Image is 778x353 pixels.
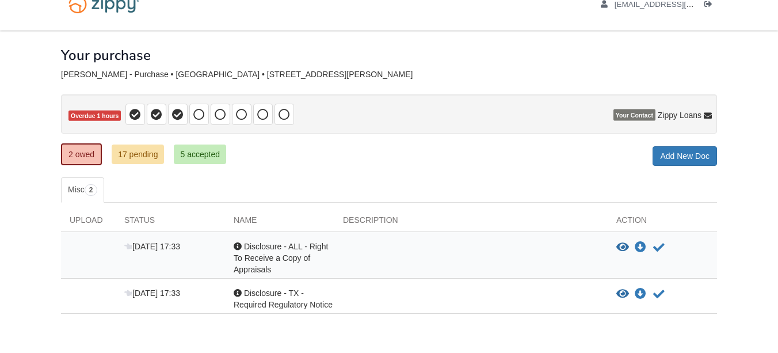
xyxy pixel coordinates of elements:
button: View Disclosure - TX - Required Regulatory Notice [616,289,629,300]
button: View Disclosure - ALL - Right To Receive a Copy of Appraisals [616,242,629,253]
div: Description [334,214,608,231]
div: Status [116,214,225,231]
span: Your Contact [613,109,655,121]
div: Name [225,214,334,231]
span: Disclosure - ALL - Right To Receive a Copy of Appraisals [234,242,328,274]
span: Zippy Loans [658,109,701,121]
span: Disclosure - TX - Required Regulatory Notice [234,289,333,309]
button: Acknowledge receipt of document [652,287,666,301]
a: 17 pending [112,145,164,164]
h1: Your purchase [61,48,151,63]
button: Acknowledge receipt of document [652,241,666,255]
span: [DATE] 17:33 [124,289,180,298]
span: Overdue 1 hours [68,111,121,122]
div: Upload [61,214,116,231]
a: Download Disclosure - ALL - Right To Receive a Copy of Appraisals [635,243,646,252]
div: [PERSON_NAME] - Purchase • [GEOGRAPHIC_DATA] • [STREET_ADDRESS][PERSON_NAME] [61,70,717,79]
div: Action [608,214,717,231]
a: 2 owed [61,143,102,165]
a: Misc [61,177,104,203]
span: [DATE] 17:33 [124,242,180,251]
a: Download Disclosure - TX - Required Regulatory Notice [635,290,646,299]
a: Add New Doc [653,146,717,166]
a: 5 accepted [174,145,226,164]
span: 2 [85,184,98,196]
